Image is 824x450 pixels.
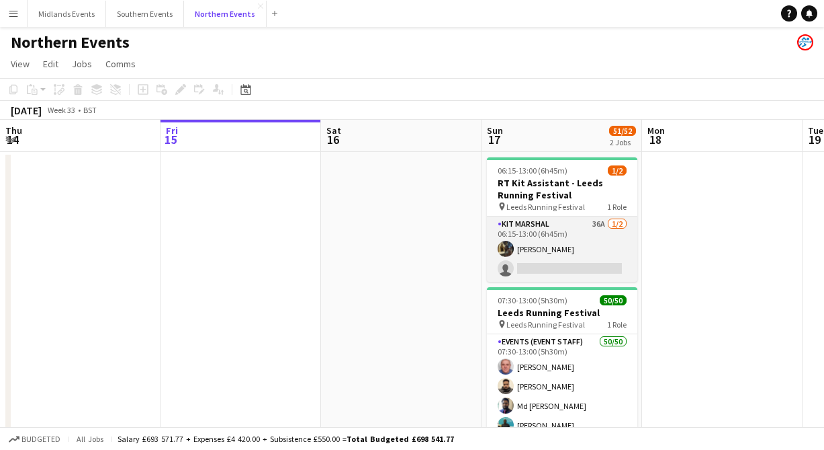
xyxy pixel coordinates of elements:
app-card-role: Kit Marshal36A1/206:15-13:00 (6h45m)[PERSON_NAME] [487,217,637,282]
span: Fri [166,124,178,137]
span: Total Budgeted £698 541.77 [347,434,454,444]
a: View [5,55,35,73]
span: Leeds Running Festival [506,320,585,330]
span: Edit [43,58,58,70]
h1: Northern Events [11,32,130,52]
span: 16 [324,132,341,147]
span: 07:30-13:00 (5h30m) [498,295,567,305]
div: [DATE] [11,104,42,117]
span: View [11,58,30,70]
span: 17 [485,132,503,147]
span: All jobs [74,434,106,444]
span: Sun [487,124,503,137]
span: Thu [5,124,22,137]
h3: RT Kit Assistant - Leeds Running Festival [487,177,637,201]
span: 1/2 [608,165,627,176]
a: Comms [100,55,141,73]
div: Salary £693 571.77 + Expenses £4 420.00 + Subsistence £550.00 = [118,434,454,444]
span: 1 Role [607,202,627,212]
span: Leeds Running Festival [506,202,585,212]
span: 1 Role [607,320,627,330]
span: 19 [806,132,823,147]
span: 15 [164,132,178,147]
span: Sat [326,124,341,137]
button: Northern Events [184,1,267,27]
span: 51/52 [609,126,636,136]
button: Midlands Events [28,1,106,27]
app-user-avatar: RunThrough Events [797,34,813,50]
button: Southern Events [106,1,184,27]
span: 06:15-13:00 (6h45m) [498,165,567,176]
span: Budgeted [21,435,60,444]
span: Comms [105,58,136,70]
span: 50/50 [600,295,627,305]
span: 18 [645,132,665,147]
a: Jobs [66,55,97,73]
h3: Leeds Running Festival [487,307,637,319]
span: Week 33 [44,105,78,115]
span: Tue [808,124,823,137]
app-job-card: 06:15-13:00 (6h45m)1/2RT Kit Assistant - Leeds Running Festival Leeds Running Festival1 RoleKit M... [487,157,637,282]
span: Mon [647,124,665,137]
span: 14 [3,132,22,147]
div: 2 Jobs [610,137,635,147]
span: Jobs [72,58,92,70]
a: Edit [38,55,64,73]
div: BST [83,105,97,115]
button: Budgeted [7,432,62,447]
